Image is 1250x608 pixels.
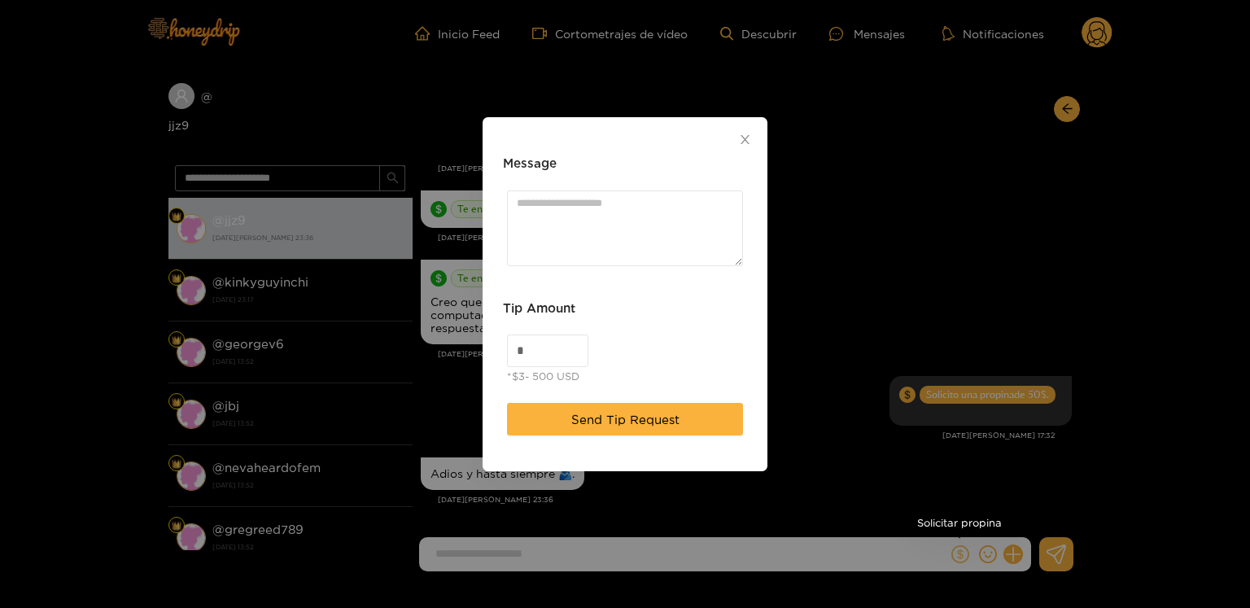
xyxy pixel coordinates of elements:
[503,154,557,173] h3: Message
[507,368,579,384] div: *$3- 500 USD
[739,133,751,146] span: close
[571,409,680,429] span: Send Tip Request
[722,117,767,163] button: Close
[507,403,743,435] button: Send Tip Request
[503,298,575,317] h3: Tip Amount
